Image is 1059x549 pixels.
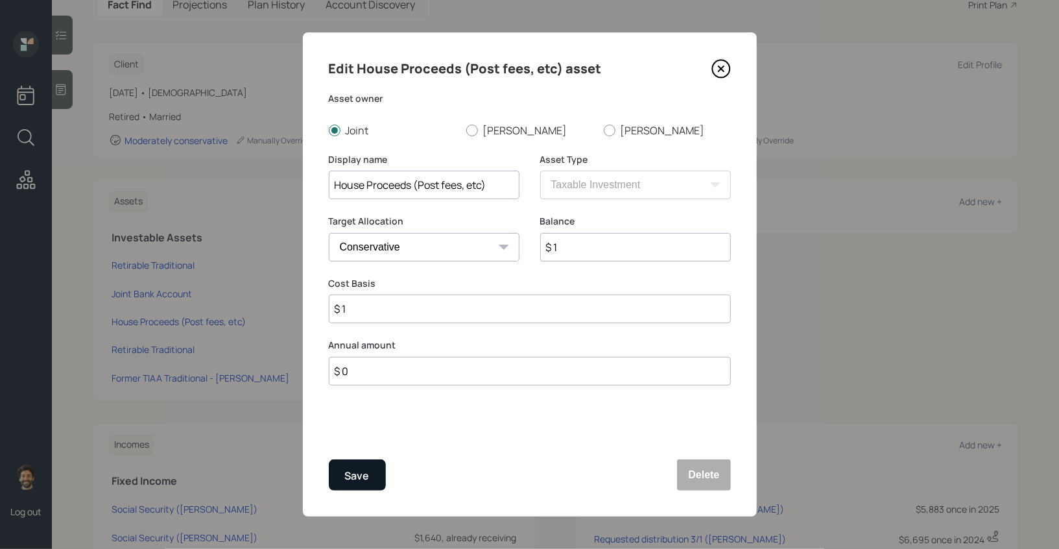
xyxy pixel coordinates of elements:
[345,467,370,485] div: Save
[329,153,519,166] label: Display name
[540,215,731,228] label: Balance
[329,277,731,290] label: Cost Basis
[329,339,731,352] label: Annual amount
[329,58,602,79] h4: Edit House Proceeds (Post fees, etc) asset
[329,459,386,491] button: Save
[540,153,731,166] label: Asset Type
[604,123,731,138] label: [PERSON_NAME]
[677,459,730,491] button: Delete
[329,123,456,138] label: Joint
[329,215,519,228] label: Target Allocation
[466,123,593,138] label: [PERSON_NAME]
[329,92,731,105] label: Asset owner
